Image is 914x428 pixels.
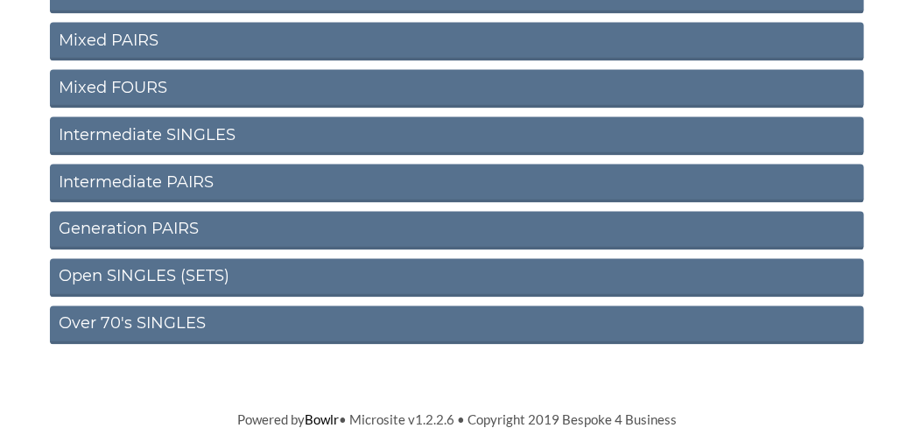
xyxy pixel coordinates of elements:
[50,117,864,156] a: Intermediate SINGLES
[50,212,864,250] a: Generation PAIRS
[50,70,864,109] a: Mixed FOURS
[50,165,864,203] a: Intermediate PAIRS
[305,412,339,428] a: Bowlr
[50,23,864,61] a: Mixed PAIRS
[237,412,677,428] span: Powered by • Microsite v1.2.2.6 • Copyright 2019 Bespoke 4 Business
[50,306,864,345] a: Over 70's SINGLES
[50,259,864,298] a: Open SINGLES (SETS)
